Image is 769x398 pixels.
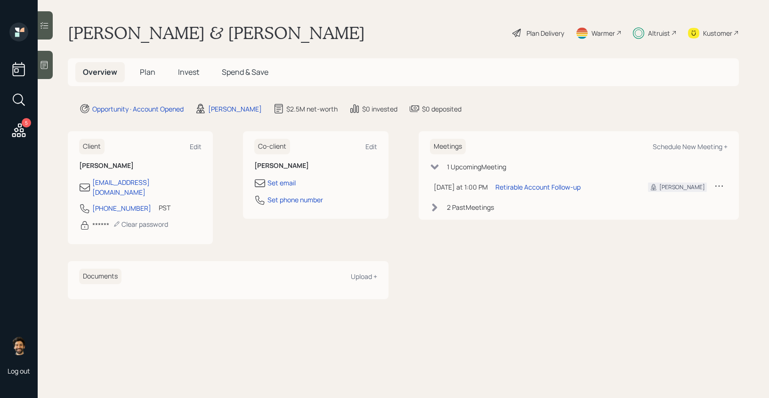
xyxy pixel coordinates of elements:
div: Upload + [351,272,377,281]
div: Warmer [591,28,615,38]
h6: [PERSON_NAME] [79,162,202,170]
span: Invest [178,67,199,77]
div: Edit [365,142,377,151]
div: Schedule New Meeting + [653,142,728,151]
span: Spend & Save [222,67,268,77]
div: [PERSON_NAME] [659,183,705,191]
div: 5 [22,118,31,127]
div: Set email [267,178,296,188]
div: [PHONE_NUMBER] [92,203,151,213]
div: [DATE] at 1:00 PM [434,182,488,192]
span: Overview [83,67,117,77]
div: [PERSON_NAME] [208,104,262,114]
div: Kustomer [703,28,732,38]
h6: [PERSON_NAME] [254,162,377,170]
div: Plan Delivery [526,28,564,38]
h6: Client [79,139,105,154]
div: [EMAIL_ADDRESS][DOMAIN_NAME] [92,177,202,197]
span: Plan [140,67,155,77]
div: Log out [8,366,30,375]
div: $0 deposited [422,104,461,114]
div: 2 Past Meeting s [447,202,494,212]
div: Altruist [648,28,670,38]
div: 1 Upcoming Meeting [447,162,506,172]
div: $0 invested [362,104,397,114]
div: Retirable Account Follow-up [495,182,581,192]
img: eric-schwartz-headshot.png [9,336,28,355]
div: $2.5M net-worth [286,104,338,114]
div: Opportunity · Account Opened [92,104,184,114]
h6: Meetings [430,139,466,154]
h6: Documents [79,269,121,284]
div: Set phone number [267,195,323,205]
div: Edit [190,142,202,151]
h6: Co-client [254,139,290,154]
h1: [PERSON_NAME] & [PERSON_NAME] [68,23,365,43]
div: PST [159,203,170,213]
div: Clear password [113,220,168,229]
